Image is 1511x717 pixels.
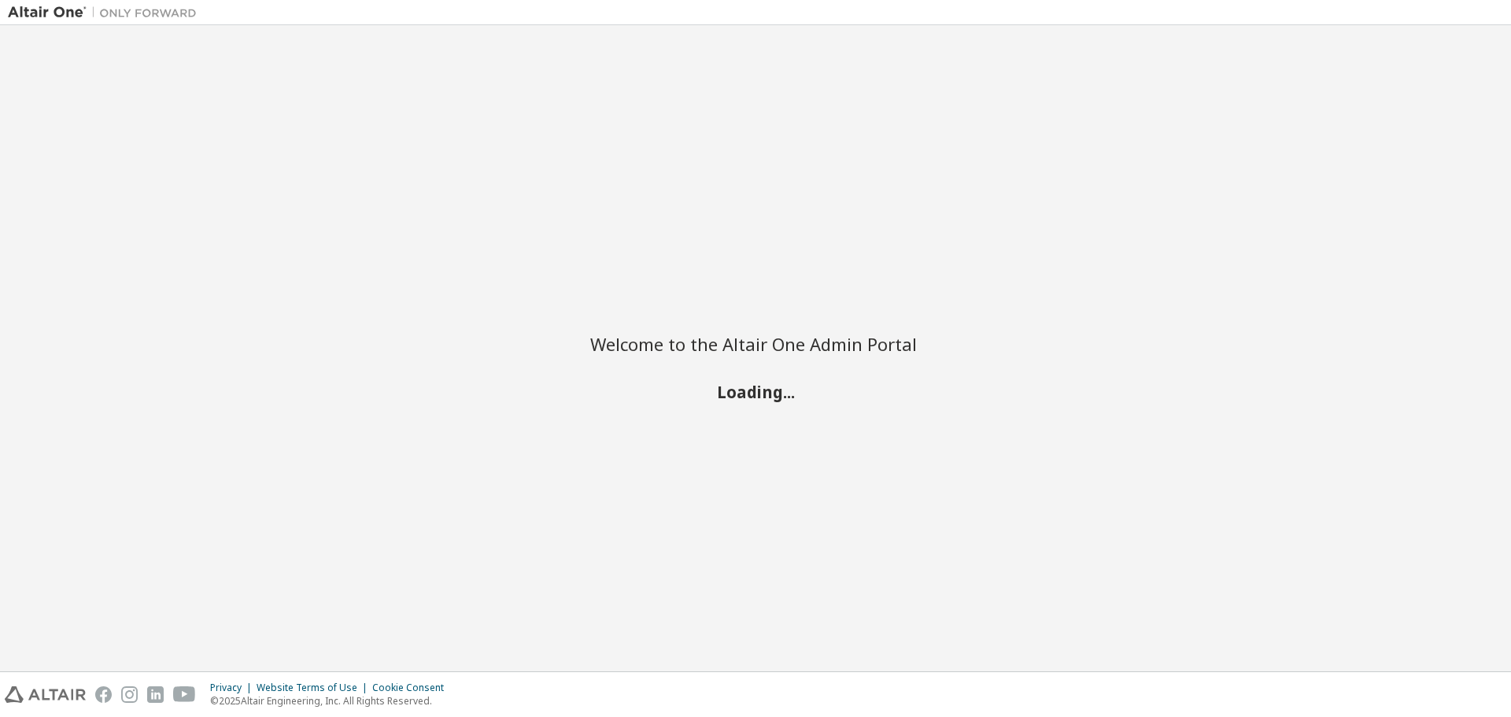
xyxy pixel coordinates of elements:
[210,682,257,694] div: Privacy
[121,686,138,703] img: instagram.svg
[5,686,86,703] img: altair_logo.svg
[173,686,196,703] img: youtube.svg
[95,686,112,703] img: facebook.svg
[210,694,453,708] p: © 2025 Altair Engineering, Inc. All Rights Reserved.
[257,682,372,694] div: Website Terms of Use
[590,333,921,355] h2: Welcome to the Altair One Admin Portal
[147,686,164,703] img: linkedin.svg
[590,381,921,401] h2: Loading...
[372,682,453,694] div: Cookie Consent
[8,5,205,20] img: Altair One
